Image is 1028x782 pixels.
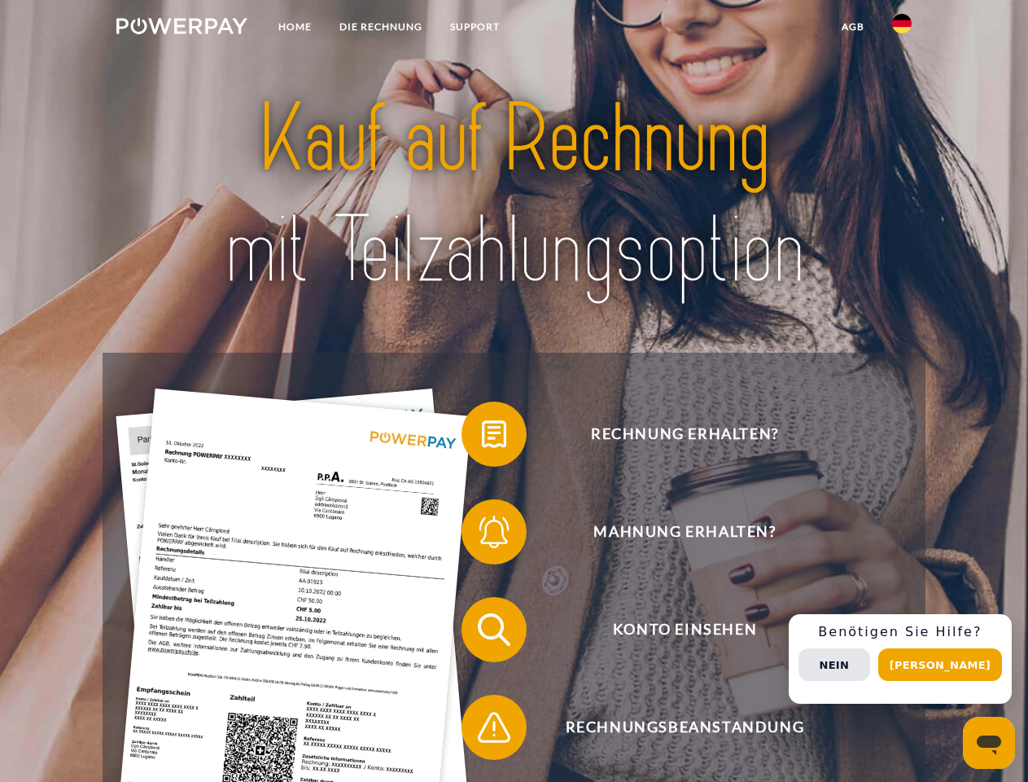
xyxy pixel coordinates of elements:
img: qb_warning.svg [474,707,514,748]
button: Nein [798,648,870,681]
a: SUPPORT [436,12,514,42]
a: Home [265,12,326,42]
img: logo-powerpay-white.svg [116,18,247,34]
iframe: Schaltfläche zum Öffnen des Messaging-Fensters [963,717,1015,769]
img: title-powerpay_de.svg [155,78,873,312]
span: Rechnungsbeanstandung [485,695,884,760]
button: Konto einsehen [462,597,885,662]
img: qb_bill.svg [474,414,514,455]
a: agb [828,12,878,42]
span: Konto einsehen [485,597,884,662]
button: Mahnung erhalten? [462,499,885,565]
img: de [892,14,912,33]
button: [PERSON_NAME] [878,648,1002,681]
button: Rechnung erhalten? [462,402,885,467]
div: Schnellhilfe [789,614,1012,704]
img: qb_search.svg [474,609,514,650]
span: Rechnung erhalten? [485,402,884,467]
img: qb_bell.svg [474,512,514,552]
span: Mahnung erhalten? [485,499,884,565]
button: Rechnungsbeanstandung [462,695,885,760]
a: DIE RECHNUNG [326,12,436,42]
h3: Benötigen Sie Hilfe? [798,624,1002,640]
